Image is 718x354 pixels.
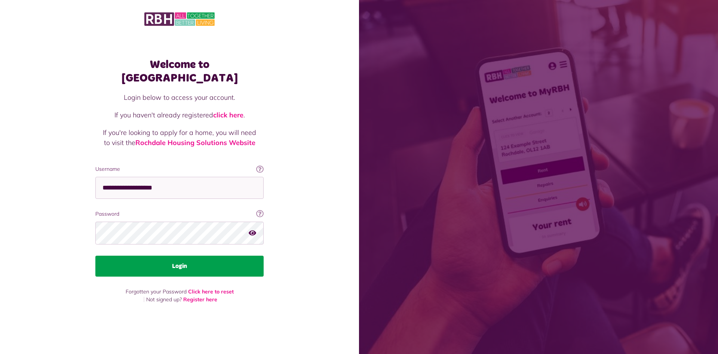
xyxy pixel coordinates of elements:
label: Username [95,165,264,173]
a: Rochdale Housing Solutions Website [135,138,255,147]
a: Click here to reset [188,288,234,295]
p: Login below to access your account. [103,92,256,102]
span: Not signed up? [146,296,182,303]
a: Register here [183,296,217,303]
p: If you haven't already registered . [103,110,256,120]
span: Forgotten your Password [126,288,187,295]
label: Password [95,210,264,218]
p: If you're looking to apply for a home, you will need to visit the [103,127,256,148]
a: click here [213,111,243,119]
button: Login [95,256,264,277]
img: MyRBH [144,11,215,27]
h1: Welcome to [GEOGRAPHIC_DATA] [95,58,264,85]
